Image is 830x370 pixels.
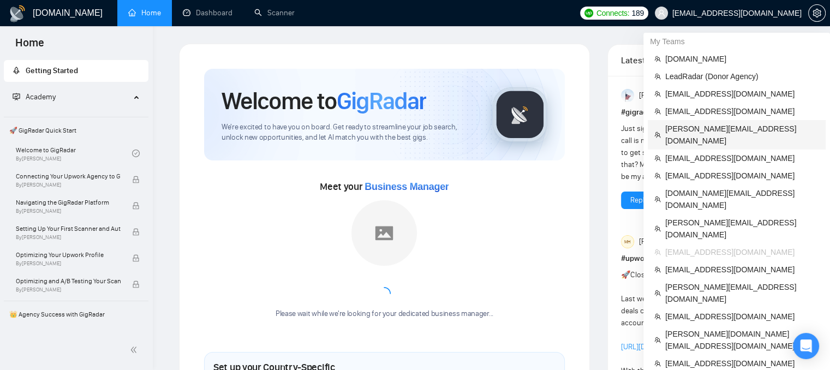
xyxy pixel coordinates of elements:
[654,196,661,202] span: team
[621,123,756,183] div: Just signed up [DATE], my onboarding call is not till [DATE]. Can anyone help me to get started t...
[631,7,643,19] span: 189
[26,92,56,102] span: Academy
[654,337,661,343] span: team
[222,122,475,143] span: We're excited to have you on board. Get ready to streamline your job search, unlock new opportuni...
[132,176,140,183] span: lock
[16,287,121,293] span: By [PERSON_NAME]
[665,53,819,65] span: [DOMAIN_NAME]
[621,53,676,67] span: Latest Posts from the GigRadar Community
[665,88,819,100] span: [EMAIL_ADDRESS][DOMAIN_NAME]
[222,86,426,116] h1: Welcome to
[654,360,661,367] span: team
[622,236,634,248] div: MH
[16,223,121,234] span: Setting Up Your First Scanner and Auto-Bidder
[16,197,121,208] span: Navigating the GigRadar Platform
[638,236,692,248] span: [PERSON_NAME]
[132,254,140,262] span: lock
[654,225,661,232] span: team
[132,281,140,288] span: lock
[596,7,629,19] span: Connects:
[665,311,819,323] span: [EMAIL_ADDRESS][DOMAIN_NAME]
[638,89,692,102] span: [PERSON_NAME]
[7,35,53,58] span: Home
[654,56,661,62] span: team
[654,313,661,320] span: team
[337,86,426,116] span: GigRadar
[665,264,819,276] span: [EMAIL_ADDRESS][DOMAIN_NAME]
[621,89,634,102] img: Anisuzzaman Khan
[320,181,449,193] span: Meet your
[13,93,20,100] span: fund-projection-screen
[351,200,417,266] img: placeholder.png
[16,141,132,165] a: Welcome to GigRadarBy[PERSON_NAME]
[793,333,819,359] div: Open Intercom Messenger
[654,91,661,97] span: team
[665,170,819,182] span: [EMAIL_ADDRESS][DOMAIN_NAME]
[254,8,295,17] a: searchScanner
[16,234,121,241] span: By [PERSON_NAME]
[16,182,121,188] span: By [PERSON_NAME]
[621,253,790,265] h1: # upwork-talks
[132,202,140,210] span: lock
[643,33,830,50] div: My Teams
[26,66,78,75] span: Getting Started
[621,270,630,279] span: 🚀
[808,4,826,22] button: setting
[654,155,661,162] span: team
[665,187,819,211] span: [DOMAIN_NAME][EMAIL_ADDRESS][DOMAIN_NAME]
[128,8,161,17] a: homeHome
[16,276,121,287] span: Optimizing and A/B Testing Your Scanner for Better Results
[621,106,790,118] h1: # gigradar-hub
[665,105,819,117] span: [EMAIL_ADDRESS][DOMAIN_NAME]
[9,5,26,22] img: logo
[654,132,661,138] span: team
[493,87,547,142] img: gigradar-logo.png
[665,246,819,258] span: [EMAIL_ADDRESS][DOMAIN_NAME]
[665,123,819,147] span: [PERSON_NAME][EMAIL_ADDRESS][DOMAIN_NAME]
[584,9,593,17] img: upwork-logo.png
[654,290,661,296] span: team
[654,249,661,255] span: team
[654,266,661,273] span: team
[183,8,232,17] a: dashboardDashboard
[13,92,56,102] span: Academy
[5,120,147,141] span: 🚀 GigRadar Quick Start
[665,281,819,305] span: [PERSON_NAME][EMAIL_ADDRESS][DOMAIN_NAME]
[132,150,140,157] span: check-circle
[13,67,20,74] span: rocket
[665,328,819,352] span: [PERSON_NAME][DOMAIN_NAME][EMAIL_ADDRESS][DOMAIN_NAME]
[365,181,449,192] span: Business Manager
[377,287,391,301] span: loading
[630,194,648,206] a: Reply
[808,9,826,17] a: setting
[4,60,148,82] li: Getting Started
[130,344,141,355] span: double-left
[654,172,661,179] span: team
[665,70,819,82] span: LeadRadar (Donor Agency)
[665,357,819,369] span: [EMAIL_ADDRESS][DOMAIN_NAME]
[621,192,657,209] button: Reply
[269,309,500,319] div: Please wait while we're looking for your dedicated business manager...
[16,171,121,182] span: Connecting Your Upwork Agency to GigRadar
[16,325,132,349] a: 1️⃣ Start Here
[658,9,665,17] span: user
[665,217,819,241] span: [PERSON_NAME][EMAIL_ADDRESS][DOMAIN_NAME]
[16,208,121,214] span: By [PERSON_NAME]
[665,152,819,164] span: [EMAIL_ADDRESS][DOMAIN_NAME]
[16,249,121,260] span: Optimizing Your Upwork Profile
[654,73,661,80] span: team
[654,108,661,115] span: team
[5,303,147,325] span: 👑 Agency Success with GigRadar
[16,260,121,267] span: By [PERSON_NAME]
[132,228,140,236] span: lock
[621,342,692,351] a: [URL][DOMAIN_NAME]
